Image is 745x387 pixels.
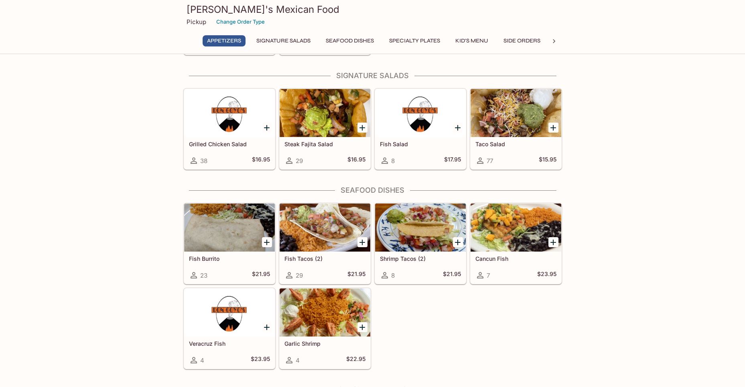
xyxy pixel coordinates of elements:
[548,237,558,247] button: Add Cancun Fish
[470,89,562,169] a: Taco Salad77$15.95
[184,203,275,284] a: Fish Burrito23$21.95
[385,35,445,46] button: Specialty Plates
[347,270,365,280] h5: $21.95
[475,141,556,147] h5: Taco Salad
[444,156,461,165] h5: $17.95
[262,322,272,332] button: Add Veracruz Fish
[252,156,270,165] h5: $16.95
[537,270,556,280] h5: $23.95
[451,35,493,46] button: Kid's Menu
[453,123,463,133] button: Add Fish Salad
[184,89,275,169] a: Grilled Chicken Salad38$16.95
[539,156,556,165] h5: $15.95
[279,89,371,169] a: Steak Fajita Salad29$16.95
[499,35,545,46] button: Side Orders
[391,157,395,165] span: 8
[183,71,562,80] h4: Signature Salads
[280,288,370,337] div: Garlic Shrimp
[251,355,270,365] h5: $23.95
[279,288,371,369] a: Garlic Shrimp4$22.95
[189,255,270,262] h5: Fish Burrito
[252,270,270,280] h5: $21.95
[321,35,378,46] button: Seafood Dishes
[346,355,365,365] h5: $22.95
[187,18,206,26] p: Pickup
[380,141,461,147] h5: Fish Salad
[280,89,370,137] div: Steak Fajita Salad
[184,288,275,369] a: Veracruz Fish4$23.95
[296,357,300,364] span: 4
[252,35,315,46] button: Signature Salads
[184,89,275,137] div: Grilled Chicken Salad
[471,89,561,137] div: Taco Salad
[357,237,367,247] button: Add Fish Tacos (2)
[183,186,562,195] h4: Seafood Dishes
[213,16,268,28] button: Change Order Type
[189,340,270,347] h5: Veracruz Fish
[279,203,371,284] a: Fish Tacos (2)29$21.95
[200,272,207,279] span: 23
[487,272,490,279] span: 7
[262,123,272,133] button: Add Grilled Chicken Salad
[280,204,370,252] div: Fish Tacos (2)
[375,89,466,137] div: Fish Salad
[184,288,275,337] div: Veracruz Fish
[471,204,561,252] div: Cancun Fish
[200,157,207,165] span: 38
[375,203,466,284] a: Shrimp Tacos (2)8$21.95
[380,255,461,262] h5: Shrimp Tacos (2)
[453,237,463,247] button: Add Shrimp Tacos (2)
[203,35,246,46] button: Appetizers
[200,357,204,364] span: 4
[487,157,493,165] span: 77
[347,156,365,165] h5: $16.95
[296,157,303,165] span: 29
[548,123,558,133] button: Add Taco Salad
[284,340,365,347] h5: Garlic Shrimp
[184,204,275,252] div: Fish Burrito
[262,237,272,247] button: Add Fish Burrito
[475,255,556,262] h5: Cancun Fish
[284,255,365,262] h5: Fish Tacos (2)
[357,322,367,332] button: Add Garlic Shrimp
[189,141,270,147] h5: Grilled Chicken Salad
[391,272,395,279] span: 8
[375,89,466,169] a: Fish Salad8$17.95
[357,123,367,133] button: Add Steak Fajita Salad
[375,204,466,252] div: Shrimp Tacos (2)
[284,141,365,147] h5: Steak Fajita Salad
[187,3,559,16] h3: [PERSON_NAME]'s Mexican Food
[443,270,461,280] h5: $21.95
[296,272,303,279] span: 29
[470,203,562,284] a: Cancun Fish7$23.95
